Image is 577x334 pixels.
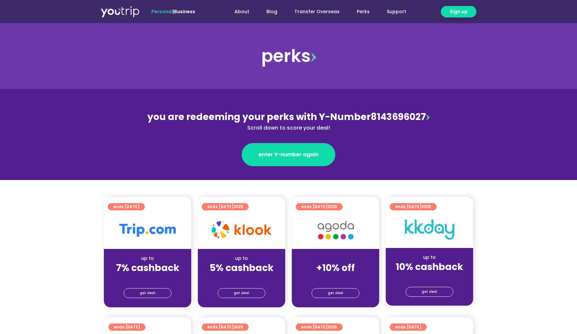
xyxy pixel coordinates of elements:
nav: Menu [213,6,415,18]
a: ends [DATE] [108,323,145,331]
span: get deal [328,288,343,298]
a: get deal [218,288,265,298]
span: ends [DATE] [395,323,421,331]
strong: 10% cashback [396,260,463,273]
span: you are redeeming your perks with Y-Number [147,110,371,123]
a: ends [DATE]2025 [390,203,437,210]
a: get deal [312,288,359,298]
span: get deal [140,288,155,298]
span: 2025 [327,204,337,209]
div: up to [203,255,280,262]
span: ends [DATE] [113,203,139,210]
strong: 5% cashback [210,261,274,274]
a: Sign up [441,6,476,17]
span: ends [DATE] [207,323,243,331]
a: ends [DATE]2025 [202,323,249,331]
strong: +10% off [316,261,355,274]
a: get deal [406,287,453,297]
span: ends [DATE] [301,203,337,210]
a: get deal [124,288,171,298]
span: up to [329,255,342,261]
div: (for stays only) [297,274,374,281]
span: ends [DATE] [207,203,243,210]
div: 8143696027 [145,110,432,132]
a: Perks [348,6,378,18]
div: up to [109,255,186,262]
a: ends [DATE]2025 [202,203,249,210]
span: get deal [234,288,249,298]
span: ends [DATE] [114,323,140,331]
span: ends [DATE] [395,203,431,210]
a: Blog [258,6,286,18]
div: (for stays only) [203,274,280,281]
span: ends [DATE] [301,323,337,331]
span: 2025 [327,324,337,330]
a: Business [174,8,195,15]
span: enter Y-number again [258,151,319,159]
div: (for stays only) [109,274,186,281]
strong: 7% cashback [116,261,179,274]
a: Transfer Overseas [286,6,348,18]
a: Support [378,6,415,18]
div: Scroll down to score your deal! [145,124,432,132]
span: 2025 [421,204,431,209]
span: 2025 [233,324,243,330]
a: enter Y-number again [242,143,335,166]
a: ends [DATE]2025 [296,203,343,210]
a: ends [DATE]2025 [296,323,343,331]
a: About [226,6,258,18]
span: get deal [422,287,437,296]
span: 2025 [233,204,243,209]
div: up to [391,254,468,261]
a: ends [DATE] [108,203,145,210]
span: Personal [151,8,173,15]
a: ends [DATE] [390,323,427,331]
span: Sign up [450,8,468,15]
span: | [151,8,195,15]
div: (for stays only) [391,273,468,280]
